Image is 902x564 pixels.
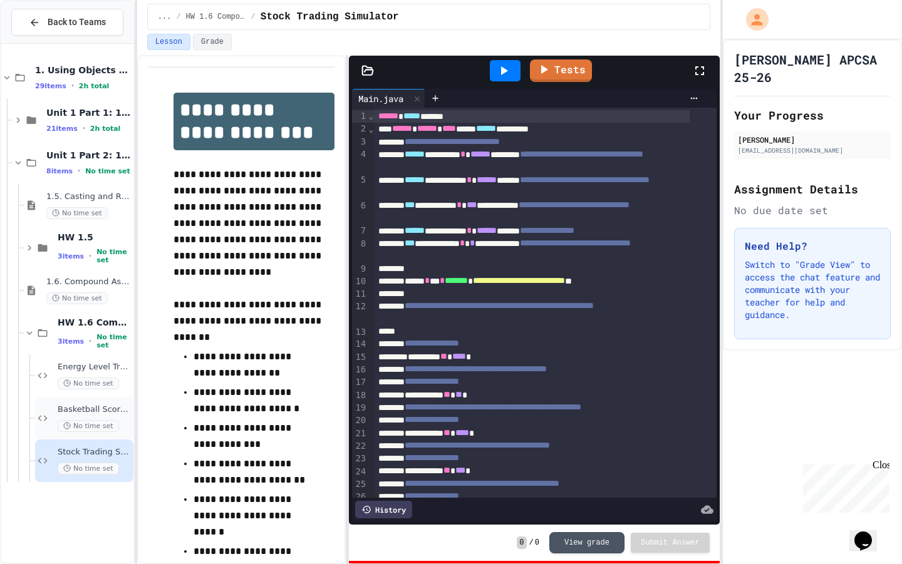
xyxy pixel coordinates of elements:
[89,336,91,346] span: •
[46,150,131,161] span: Unit 1 Part 2: 1.5 - 1.9
[530,59,592,82] a: Tests
[96,248,131,264] span: No time set
[158,12,172,22] span: ...
[193,34,232,50] button: Grade
[734,106,891,124] h2: Your Progress
[352,174,368,200] div: 5
[738,146,887,155] div: [EMAIL_ADDRESS][DOMAIN_NAME]
[535,538,539,548] span: 0
[745,259,880,321] p: Switch to "Grade View" to access the chat feature and communicate with your teacher for help and ...
[352,376,368,389] div: 17
[352,402,368,414] div: 19
[352,389,368,402] div: 18
[352,92,410,105] div: Main.java
[352,136,368,148] div: 3
[96,333,131,349] span: No time set
[11,9,123,36] button: Back to Teams
[352,414,368,427] div: 20
[58,447,131,458] span: Stock Trading Simulator
[5,5,86,79] div: Chat with us now!Close
[352,338,368,351] div: 14
[352,238,368,264] div: 8
[90,125,121,133] span: 2h total
[46,107,131,118] span: Unit 1 Part 1: 1.1 - 1.4
[352,300,368,326] div: 12
[352,364,368,376] div: 16
[89,251,91,261] span: •
[58,232,131,243] span: HW 1.5
[352,440,368,453] div: 22
[58,420,119,432] span: No time set
[368,111,374,121] span: Fold line
[734,180,891,198] h2: Assignment Details
[147,34,190,50] button: Lesson
[734,203,891,218] div: No due date set
[46,192,131,202] span: 1.5. Casting and Ranges of Values
[352,123,368,135] div: 2
[58,317,131,328] span: HW 1.6 Compound Assignment Operators
[352,110,368,123] div: 1
[849,514,889,551] iframe: chat widget
[78,166,80,176] span: •
[46,167,73,175] span: 8 items
[352,225,368,237] div: 7
[46,125,78,133] span: 21 items
[352,275,368,288] div: 10
[631,533,710,553] button: Submit Answer
[734,51,891,86] h1: [PERSON_NAME] APCSA 25-26
[368,124,374,134] span: Fold line
[83,123,85,133] span: •
[71,81,74,91] span: •
[35,64,131,76] span: 1. Using Objects and Methods
[352,351,368,364] div: 15
[738,134,887,145] div: [PERSON_NAME]
[46,277,131,287] span: 1.6. Compound Assignment Operators
[176,12,180,22] span: /
[549,532,625,553] button: View grade
[352,491,368,503] div: 26
[58,463,119,474] span: No time set
[58,252,84,260] span: 3 items
[517,536,526,549] span: 0
[58,337,84,346] span: 3 items
[745,238,880,254] h3: Need Help?
[58,362,131,372] span: Energy Level Tracker
[355,501,412,518] div: History
[352,428,368,440] div: 21
[352,263,368,275] div: 9
[529,538,534,548] span: /
[46,207,108,219] span: No time set
[261,9,399,24] span: Stock Trading Simulator
[641,538,700,548] span: Submit Answer
[58,404,131,415] span: Basketball Score Tracker
[79,82,110,90] span: 2h total
[352,453,368,465] div: 23
[352,478,368,491] div: 25
[798,459,889,513] iframe: chat widget
[46,292,108,304] span: No time set
[251,12,256,22] span: /
[352,466,368,478] div: 24
[352,148,368,174] div: 4
[85,167,130,175] span: No time set
[35,82,66,90] span: 29 items
[58,377,119,389] span: No time set
[352,288,368,300] div: 11
[48,16,106,29] span: Back to Teams
[352,200,368,225] div: 6
[186,12,246,22] span: HW 1.6 Compound Assignment Operators
[352,89,425,108] div: Main.java
[352,326,368,339] div: 13
[733,5,772,34] div: My Account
